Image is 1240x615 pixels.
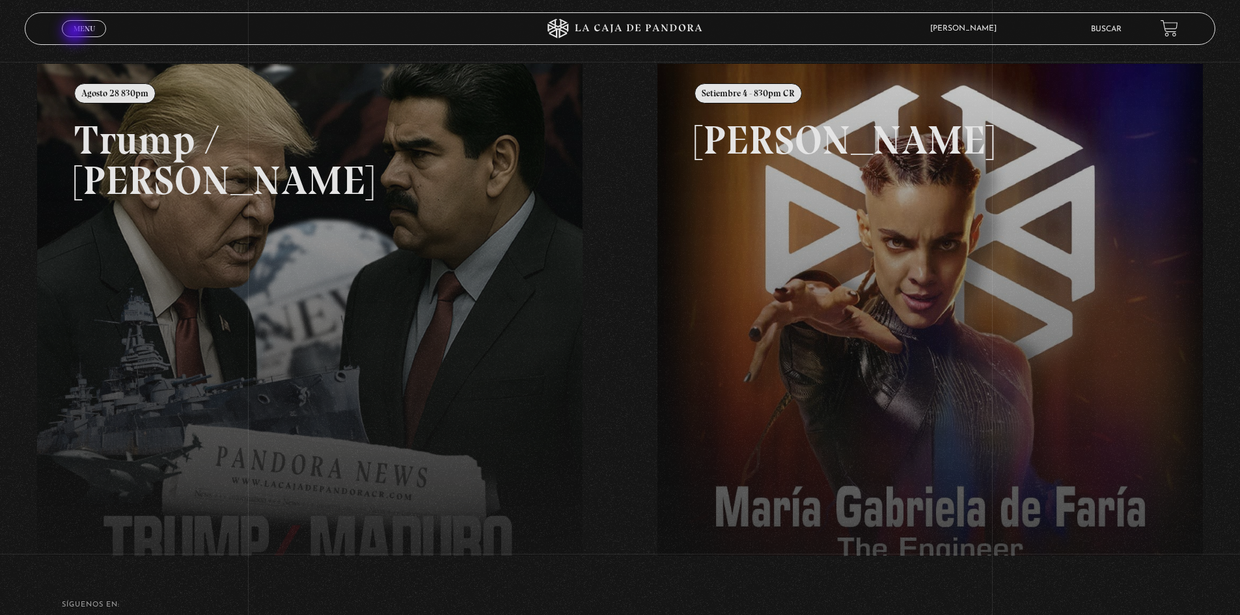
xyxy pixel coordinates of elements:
span: [PERSON_NAME] [924,25,1010,33]
a: View your shopping cart [1161,20,1178,37]
span: Menu [74,25,95,33]
a: Buscar [1091,25,1122,33]
span: Cerrar [69,36,100,45]
h4: SÍguenos en: [62,601,1178,608]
